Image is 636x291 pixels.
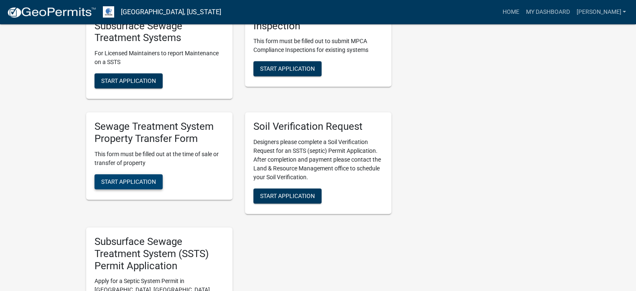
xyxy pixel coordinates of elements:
span: Start Application [260,65,315,72]
h5: Sewage Treatment System Property Transfer Form [95,121,224,145]
span: Start Application [260,193,315,199]
img: Otter Tail County, Minnesota [103,6,114,18]
button: Start Application [95,73,163,88]
h5: Maintenance Report for Subsurface Sewage Treatment Systems [95,8,224,44]
a: My Dashboard [522,4,573,20]
button: Start Application [253,188,322,203]
h5: Soil Verification Request [253,121,383,133]
button: Start Application [95,174,163,189]
p: For Licensed Maintainers to report Maintenance on a SSTS [95,49,224,67]
h5: Subsurface Sewage Treatment System (SSTS) Permit Application [95,236,224,272]
p: Designers please complete a Soil Verification Request for an SSTS (septic) Permit Application. Af... [253,138,383,182]
span: Start Application [101,77,156,84]
a: Home [499,4,522,20]
a: [PERSON_NAME] [573,4,629,20]
button: Start Application [253,61,322,76]
span: Start Application [101,178,156,185]
a: [GEOGRAPHIC_DATA], [US_STATE] [121,5,221,19]
p: This form must be filled out at the time of sale or transfer of property [95,150,224,167]
p: This form must be filled out to submit MPCA Compliance Inspections for existing systems [253,37,383,54]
